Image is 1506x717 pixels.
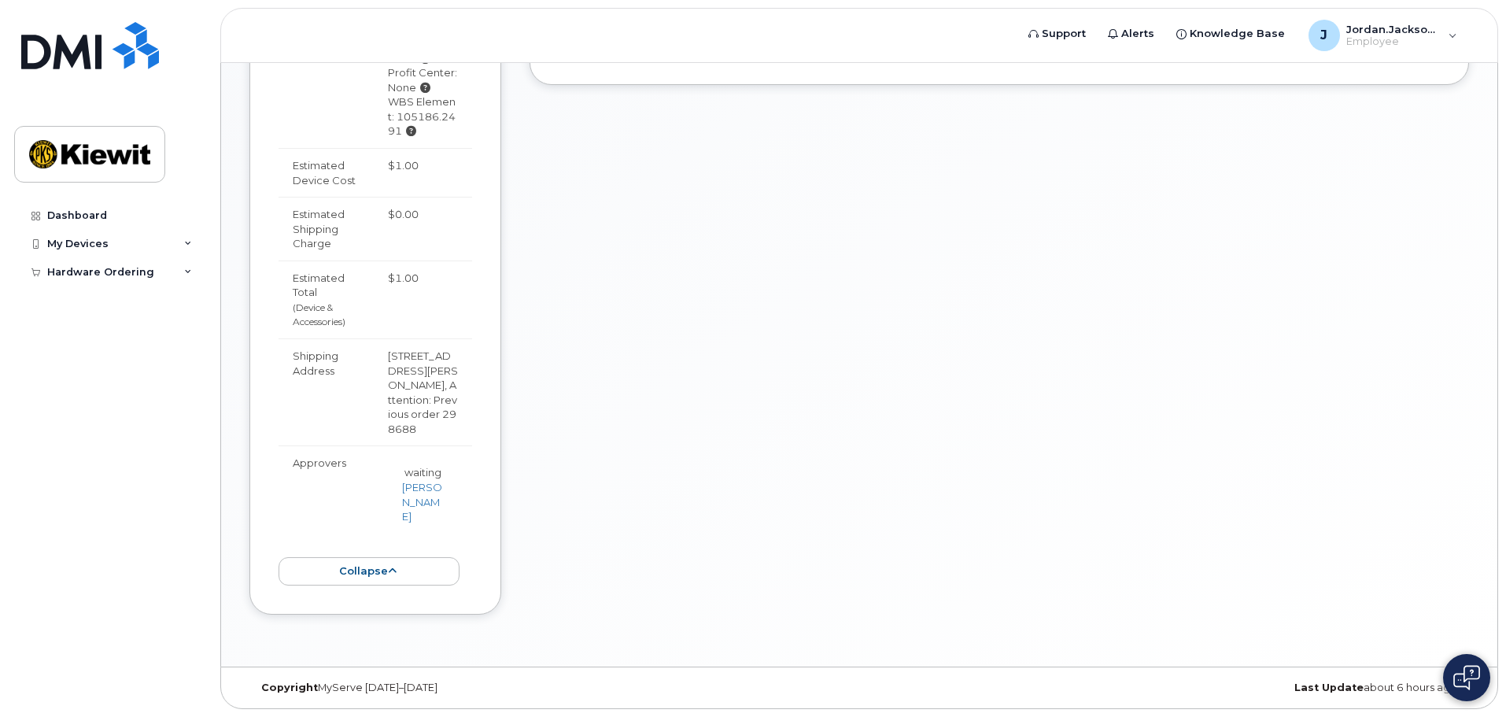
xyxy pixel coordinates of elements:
[388,94,458,139] div: WBS Element: 105186.2491
[279,557,460,586] button: collapse
[404,466,441,479] span: waiting
[1017,18,1097,50] a: Support
[374,338,472,445] td: [STREET_ADDRESS][PERSON_NAME], Attention: Previous order 298688
[279,197,374,261] td: Estimated Shipping Charge
[374,261,472,338] td: $1.00
[261,682,318,693] strong: Copyright
[1062,682,1469,694] div: about 6 hours ago
[279,338,374,445] td: Shipping Address
[1320,26,1327,45] span: J
[388,65,458,94] div: Profit Center: None
[374,197,472,261] td: $0.00
[1121,26,1154,42] span: Alerts
[374,148,472,197] td: $1.00
[1097,18,1165,50] a: Alerts
[1346,35,1441,48] span: Employee
[402,481,442,523] a: [PERSON_NAME]
[279,445,374,542] td: Approvers
[249,682,656,694] div: MyServe [DATE]–[DATE]
[1042,26,1086,42] span: Support
[1165,18,1296,50] a: Knowledge Base
[279,148,374,197] td: Estimated Device Cost
[1346,23,1441,35] span: Jordan.Jackson2
[1190,26,1285,42] span: Knowledge Base
[1294,682,1364,693] strong: Last Update
[1297,20,1468,51] div: Jordan.Jackson2
[293,301,345,328] small: (Device & Accessories)
[279,261,374,338] td: Estimated Total
[279,26,374,148] td: Accounting Codes
[1453,665,1480,690] img: Open chat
